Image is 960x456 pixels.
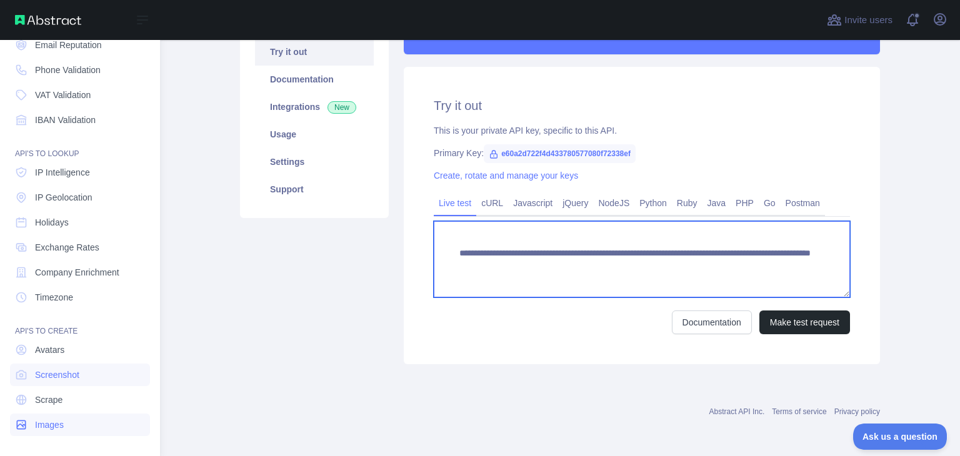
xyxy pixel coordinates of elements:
[10,261,150,284] a: Company Enrichment
[327,101,356,114] span: New
[35,419,64,431] span: Images
[35,64,101,76] span: Phone Validation
[781,193,825,213] a: Postman
[853,424,947,450] iframe: Toggle Customer Support
[10,389,150,411] a: Scrape
[709,407,765,416] a: Abstract API Inc.
[255,38,374,66] a: Try it out
[255,176,374,203] a: Support
[10,211,150,234] a: Holidays
[10,161,150,184] a: IP Intelligence
[434,124,850,137] div: This is your private API key, specific to this API.
[35,166,90,179] span: IP Intelligence
[35,39,102,51] span: Email Reputation
[844,13,892,27] span: Invite users
[434,97,850,114] h2: Try it out
[35,291,73,304] span: Timezone
[10,109,150,131] a: IBAN Validation
[731,193,759,213] a: PHP
[35,266,119,279] span: Company Enrichment
[759,193,781,213] a: Go
[759,310,850,334] button: Make test request
[10,134,150,159] div: API'S TO LOOKUP
[10,286,150,309] a: Timezone
[35,89,91,101] span: VAT Validation
[484,144,636,163] span: e60a2d722f4d433780577080f72338ef
[10,414,150,436] a: Images
[255,121,374,148] a: Usage
[10,84,150,106] a: VAT Validation
[434,193,476,213] a: Live test
[434,147,850,159] div: Primary Key:
[35,114,96,126] span: IBAN Validation
[702,193,731,213] a: Java
[35,394,62,406] span: Scrape
[10,186,150,209] a: IP Geolocation
[35,241,99,254] span: Exchange Rates
[672,193,702,213] a: Ruby
[35,369,79,381] span: Screenshot
[434,171,578,181] a: Create, rotate and manage your keys
[476,193,508,213] a: cURL
[593,193,634,213] a: NodeJS
[672,310,752,334] a: Documentation
[557,193,593,213] a: jQuery
[255,93,374,121] a: Integrations New
[10,59,150,81] a: Phone Validation
[35,344,64,356] span: Avatars
[15,15,81,25] img: Abstract API
[834,407,880,416] a: Privacy policy
[772,407,826,416] a: Terms of service
[255,66,374,93] a: Documentation
[508,193,557,213] a: Javascript
[10,364,150,386] a: Screenshot
[10,236,150,259] a: Exchange Rates
[10,339,150,361] a: Avatars
[10,311,150,336] div: API'S TO CREATE
[824,10,895,30] button: Invite users
[255,148,374,176] a: Settings
[35,216,69,229] span: Holidays
[10,34,150,56] a: Email Reputation
[35,191,92,204] span: IP Geolocation
[634,193,672,213] a: Python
